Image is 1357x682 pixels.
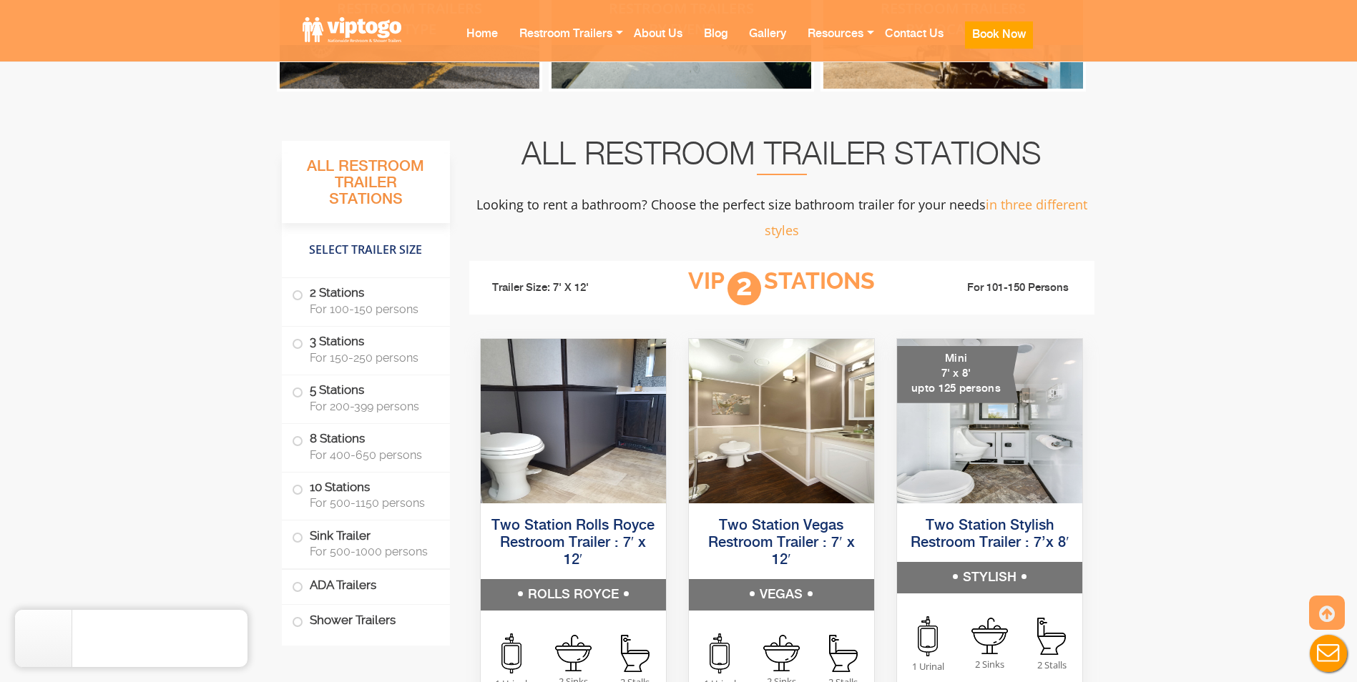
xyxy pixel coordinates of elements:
[710,633,730,673] img: an icon of urinal
[621,635,650,672] img: an icon of stall
[965,21,1033,49] button: Book Now
[310,496,433,510] span: For 500-1150 persons
[310,448,433,462] span: For 400-650 persons
[931,281,1084,296] li: For 101-150 Persons
[292,424,440,468] label: 8 Stations
[509,15,623,71] a: Restroom Trailers
[623,15,693,71] a: About Us
[632,269,931,308] h3: VIP Stations
[310,400,433,413] span: For 200-399 persons
[911,518,1069,550] a: Two Station Stylish Restroom Trailer : 7’x 8′
[1300,625,1357,682] button: Live Chat
[897,339,1082,503] img: A mini restroom trailer with two separate stations and separate doors for males and females
[481,579,666,611] h5: ROLLS ROYCE
[829,635,858,672] img: an icon of stall
[797,15,874,71] a: Resources
[292,375,440,420] label: 5 Stations
[555,635,592,671] img: an icon of sink
[481,339,666,503] img: Side view of two station restroom trailer with separate doors for males and females
[501,633,521,673] img: an icon of urinal
[479,268,632,309] li: Trailer Size: 7' X 12'
[282,154,450,223] h3: All Restroom Trailer Stations
[689,579,874,611] h5: VEGAS
[491,518,655,568] a: Two Station Rolls Royce Restroom Trailer : 7′ x 12′
[310,545,433,558] span: For 500-1000 persons
[1021,658,1082,672] span: 2 Stalls
[763,635,800,671] img: an icon of sink
[282,229,450,271] h4: Select Trailer Size
[693,15,738,71] a: Blog
[469,141,1094,175] h2: All Restroom Trailer Stations
[959,658,1021,671] span: 2 Sinks
[689,339,874,503] img: Side view of two station restroom trailer with separate doors for males and females
[292,327,440,371] label: 3 Stations
[310,302,433,316] span: For 100-150 persons
[292,605,440,636] label: Shower Trailers
[728,272,761,305] span: 2
[738,15,797,71] a: Gallery
[456,15,509,71] a: Home
[292,278,440,322] label: 2 Stations
[954,15,1044,79] a: Book Now
[1037,618,1066,655] img: an icon of stall
[897,346,1019,403] div: Mini 7' x 8' upto 125 persons
[292,570,440,601] label: ADA Trailers
[897,660,959,673] span: 1 Urinal
[874,15,954,71] a: Contact Us
[708,518,854,568] a: Two Station Vegas Restroom Trailer : 7′ x 12′
[310,351,433,365] span: For 150-250 persons
[292,473,440,517] label: 10 Stations
[292,520,440,565] label: Sink Trailer
[897,562,1082,593] h5: STYLISH
[918,616,938,656] img: an icon of urinal
[469,192,1094,243] p: Looking to rent a bathroom? Choose the perfect size bathroom trailer for your needs
[971,618,1008,654] img: an icon of sink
